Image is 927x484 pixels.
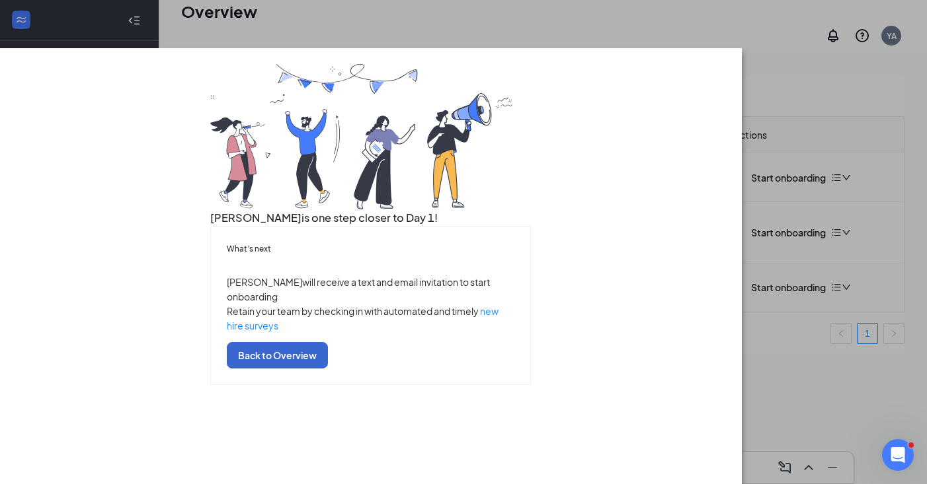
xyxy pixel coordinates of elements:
img: you are all set [210,64,514,209]
iframe: Intercom live chat [882,439,914,471]
button: Back to Overview [227,342,328,368]
h5: What’s next [227,243,514,255]
p: Retain your team by checking in with automated and timely [227,304,514,333]
h3: [PERSON_NAME] is one step closer to Day 1! [210,209,531,226]
p: [PERSON_NAME] will receive a text and email invitation to start onboarding [227,275,514,304]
